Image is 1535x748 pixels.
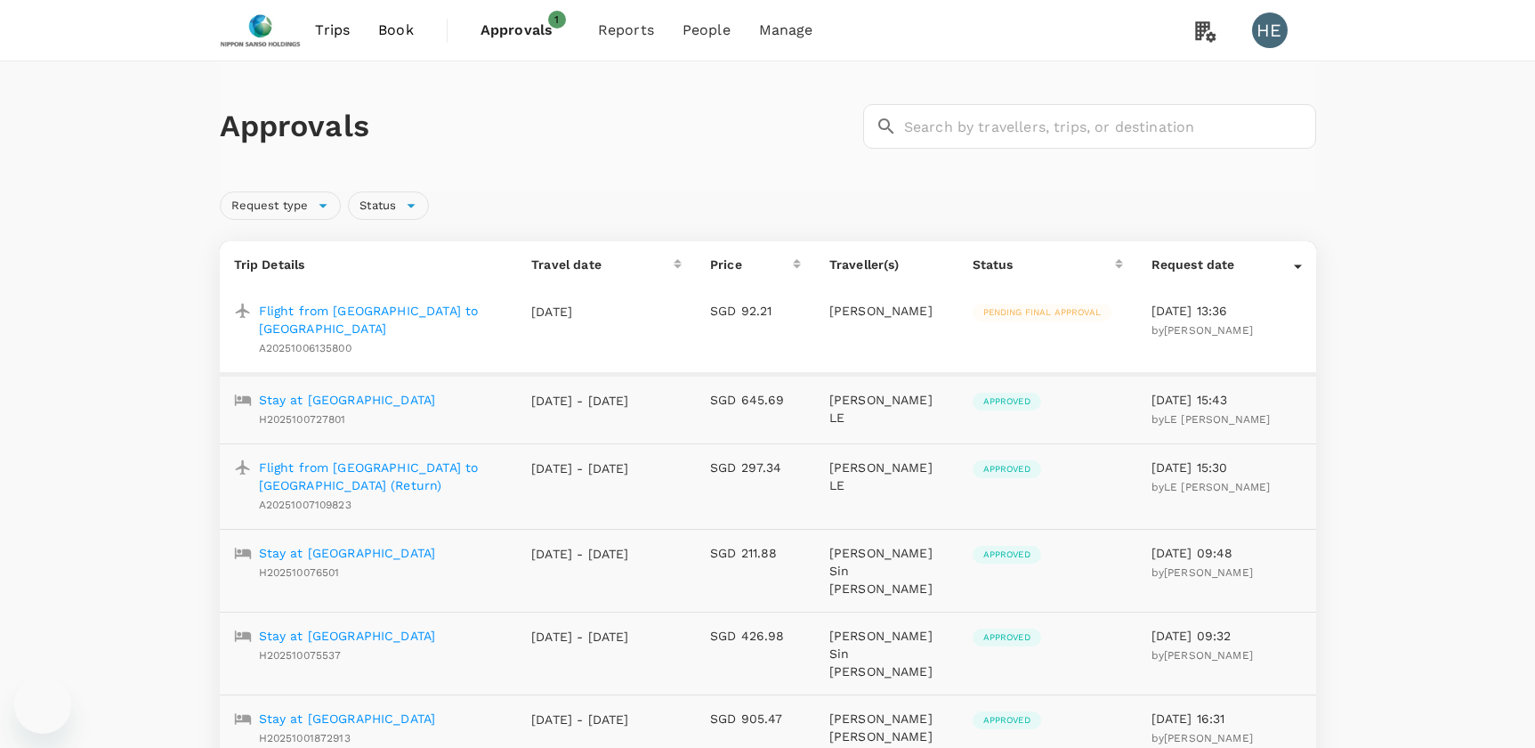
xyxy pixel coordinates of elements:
p: [DATE] - [DATE] [531,392,629,410]
p: [DATE] - [DATE] [531,459,629,477]
span: LE [PERSON_NAME] [1164,481,1270,493]
p: [PERSON_NAME] Sin [PERSON_NAME] [829,544,944,598]
p: [DATE] 09:32 [1151,627,1302,645]
span: Book [378,20,414,41]
span: Pending final approval [973,306,1111,319]
span: by [1151,413,1271,426]
div: HE [1252,12,1288,48]
span: Approved [973,549,1041,561]
p: SGD 905.47 [710,710,801,728]
div: Request date [1151,256,1294,273]
a: Stay at [GEOGRAPHIC_DATA] [259,627,436,645]
span: [PERSON_NAME] [1164,566,1253,579]
span: Approvals [481,20,570,41]
span: 1 [548,11,566,28]
iframe: Button to launch messaging window [14,677,71,734]
div: Status [348,191,429,220]
span: by [1151,649,1253,662]
p: [PERSON_NAME] [829,302,944,320]
div: Status [973,256,1115,273]
span: by [1151,481,1271,493]
p: [DATE] 09:48 [1151,544,1302,562]
p: [PERSON_NAME] [PERSON_NAME] [829,710,944,745]
p: SGD 211.88 [710,544,801,562]
span: [PERSON_NAME] [1164,732,1253,744]
span: Approved [973,714,1041,727]
span: H2025100727801 [259,413,346,426]
span: [PERSON_NAME] [1164,324,1253,337]
span: Approved [973,631,1041,644]
span: LE [PERSON_NAME] [1164,413,1270,426]
img: Nippon Sanso Holdings Singapore Pte Ltd [220,11,302,50]
p: [PERSON_NAME] Sin [PERSON_NAME] [829,627,944,680]
p: [DATE] - [DATE] [531,545,629,563]
a: Flight from [GEOGRAPHIC_DATA] to [GEOGRAPHIC_DATA] (Return) [259,459,504,494]
p: [DATE] 16:31 [1151,710,1302,728]
span: A20251006135800 [259,342,351,354]
span: H20251001872913 [259,732,351,744]
span: [PERSON_NAME] [1164,649,1253,662]
span: Approved [973,395,1041,408]
a: Flight from [GEOGRAPHIC_DATA] to [GEOGRAPHIC_DATA] [259,302,504,337]
p: SGD 92.21 [710,302,801,320]
h1: Approvals [220,108,856,145]
span: Status [349,198,407,215]
span: A20251007109823 [259,499,351,511]
p: [DATE] 15:30 [1151,459,1302,476]
span: Reports [598,20,654,41]
span: by [1151,566,1253,579]
p: Traveller(s) [829,256,944,273]
a: Stay at [GEOGRAPHIC_DATA] [259,544,436,562]
a: Stay at [GEOGRAPHIC_DATA] [259,391,436,409]
div: Price [710,256,793,273]
p: [PERSON_NAME] LE [829,459,944,494]
span: Request type [221,198,319,215]
span: by [1151,324,1253,337]
p: [DATE] - [DATE] [531,628,629,646]
p: Trip Details [234,256,504,273]
span: H202510075537 [259,649,342,662]
p: [PERSON_NAME] LE [829,391,944,427]
span: Trips [315,20,350,41]
div: Request type [220,191,342,220]
p: [DATE] 13:36 [1151,302,1302,320]
span: Approved [973,463,1041,476]
div: Travel date [531,256,674,273]
p: SGD 426.98 [710,627,801,645]
span: by [1151,732,1253,744]
p: [DATE] 15:43 [1151,391,1302,409]
span: H202510076501 [259,566,340,579]
span: Manage [759,20,813,41]
p: [DATE] - [DATE] [531,711,629,728]
span: People [683,20,731,41]
p: [DATE] [531,303,629,321]
p: SGD 645.69 [710,391,801,409]
p: SGD 297.34 [710,459,801,476]
input: Search by travellers, trips, or destination [904,104,1316,149]
a: Stay at [GEOGRAPHIC_DATA] [259,710,436,728]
